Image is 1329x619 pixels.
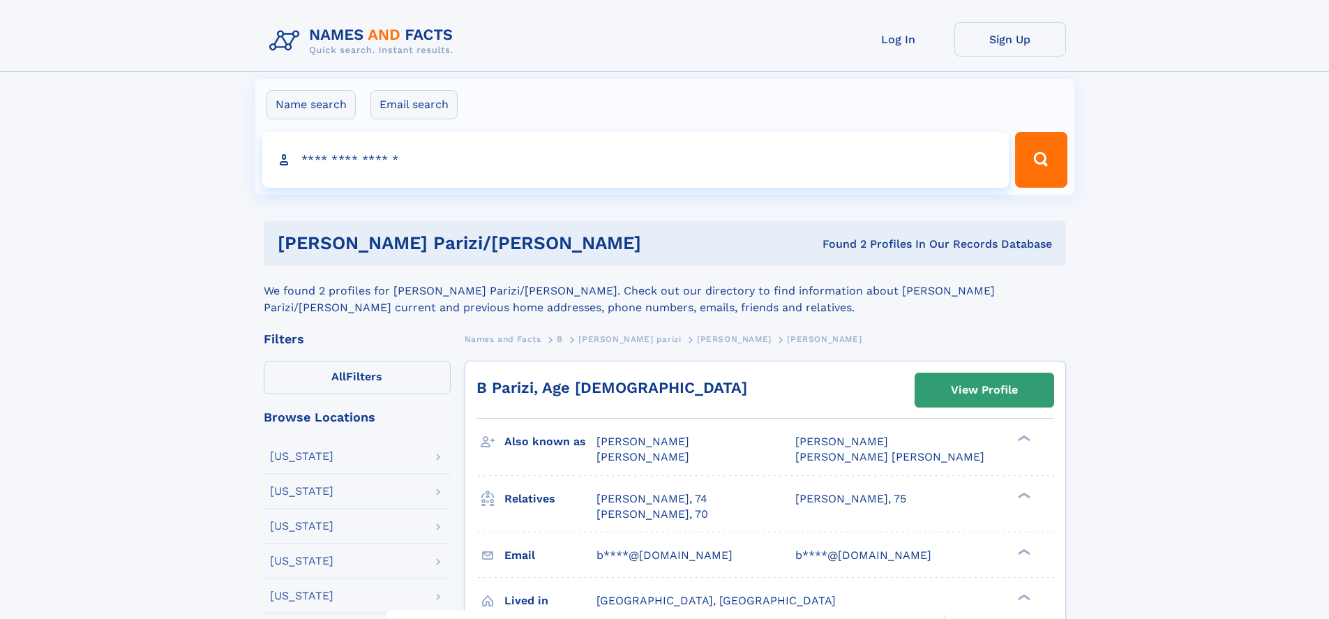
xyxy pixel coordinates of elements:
[1014,592,1031,602] div: ❯
[596,594,836,607] span: [GEOGRAPHIC_DATA], [GEOGRAPHIC_DATA]
[951,374,1018,406] div: View Profile
[954,22,1066,57] a: Sign Up
[732,237,1052,252] div: Found 2 Profiles In Our Records Database
[596,491,707,507] a: [PERSON_NAME], 74
[915,373,1053,407] a: View Profile
[795,450,984,463] span: [PERSON_NAME] [PERSON_NAME]
[697,330,772,348] a: [PERSON_NAME]
[262,132,1009,188] input: search input
[278,234,732,252] h1: [PERSON_NAME] Parizi/[PERSON_NAME]
[476,379,747,396] a: B Parizi, Age [DEMOGRAPHIC_DATA]
[596,435,689,448] span: [PERSON_NAME]
[1014,547,1031,556] div: ❯
[504,544,596,567] h3: Email
[557,330,563,348] a: B
[795,491,906,507] a: [PERSON_NAME], 75
[504,430,596,454] h3: Also known as
[270,451,333,462] div: [US_STATE]
[1014,434,1031,443] div: ❯
[697,334,772,344] span: [PERSON_NAME]
[331,370,346,383] span: All
[264,266,1066,316] div: We found 2 profiles for [PERSON_NAME] Parizi/[PERSON_NAME]. Check out our directory to find infor...
[266,90,356,119] label: Name search
[557,334,563,344] span: B
[270,521,333,532] div: [US_STATE]
[795,435,888,448] span: [PERSON_NAME]
[465,330,541,348] a: Names and Facts
[370,90,458,119] label: Email search
[264,361,451,394] label: Filters
[264,333,451,345] div: Filters
[578,334,681,344] span: [PERSON_NAME] parizi
[504,589,596,613] h3: Lived in
[270,555,333,567] div: [US_STATE]
[596,450,689,463] span: [PERSON_NAME]
[504,487,596,511] h3: Relatives
[787,334,862,344] span: [PERSON_NAME]
[270,590,333,602] div: [US_STATE]
[270,486,333,497] div: [US_STATE]
[843,22,954,57] a: Log In
[264,22,465,60] img: Logo Names and Facts
[264,411,451,424] div: Browse Locations
[578,330,681,348] a: [PERSON_NAME] parizi
[596,507,708,522] a: [PERSON_NAME], 70
[1014,491,1031,500] div: ❯
[1015,132,1067,188] button: Search Button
